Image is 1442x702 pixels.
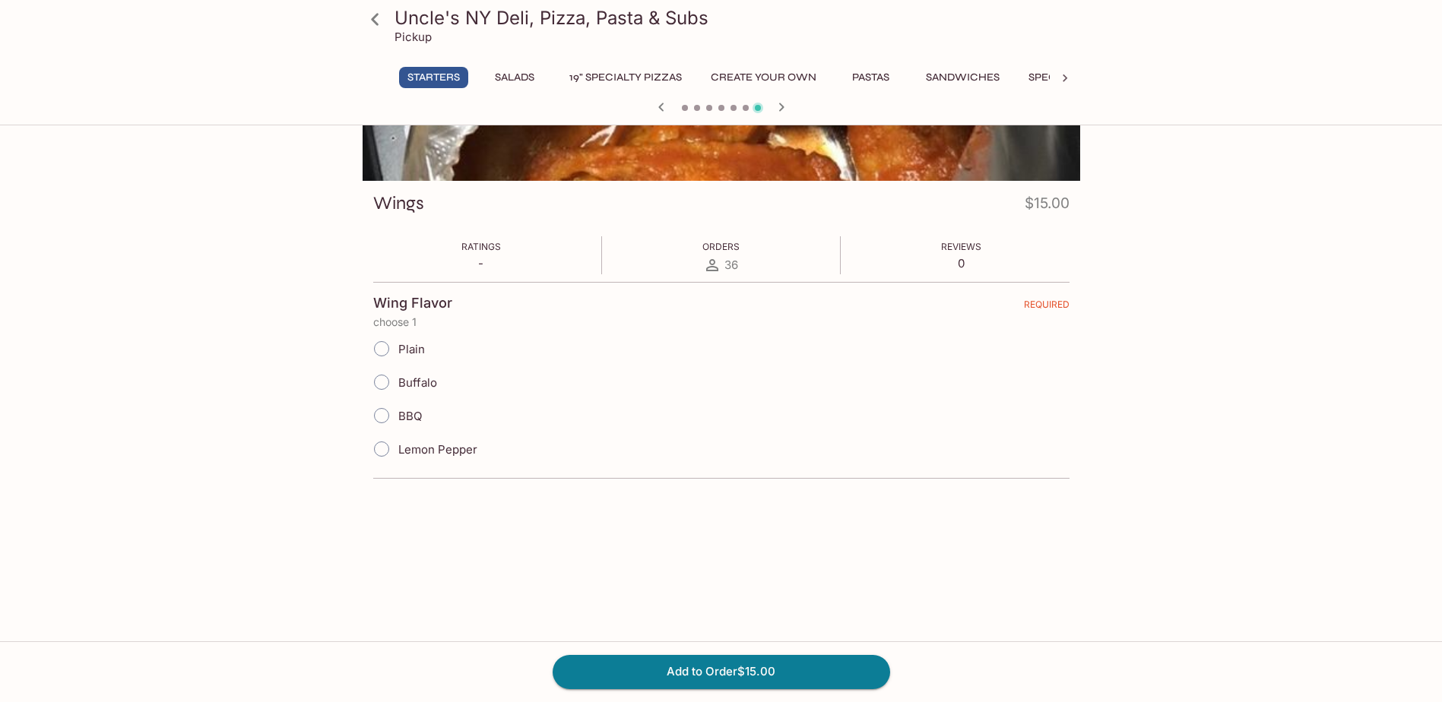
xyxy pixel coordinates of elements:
p: - [461,256,501,270]
p: Pickup [395,30,432,44]
span: Reviews [941,241,981,252]
span: REQUIRED [1024,299,1070,316]
button: Salads [480,67,549,88]
button: Add to Order$15.00 [553,655,890,688]
button: Create Your Own [702,67,825,88]
h3: Uncle's NY Deli, Pizza, Pasta & Subs [395,6,1074,30]
span: Buffalo [398,375,437,390]
span: Ratings [461,241,501,252]
span: BBQ [398,409,422,423]
button: Specialty Hoagies [1020,67,1143,88]
h3: Wings [373,191,424,215]
button: Starters [399,67,468,88]
span: Lemon Pepper [398,442,477,457]
p: choose 1 [373,316,1070,328]
span: 36 [724,258,738,272]
button: Sandwiches [917,67,1008,88]
span: Plain [398,342,425,356]
p: 0 [941,256,981,270]
button: Pastas [837,67,905,88]
span: Orders [702,241,740,252]
h4: Wing Flavor [373,295,452,311]
button: 19" Specialty Pizzas [561,67,690,88]
h4: $15.00 [1025,191,1070,221]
